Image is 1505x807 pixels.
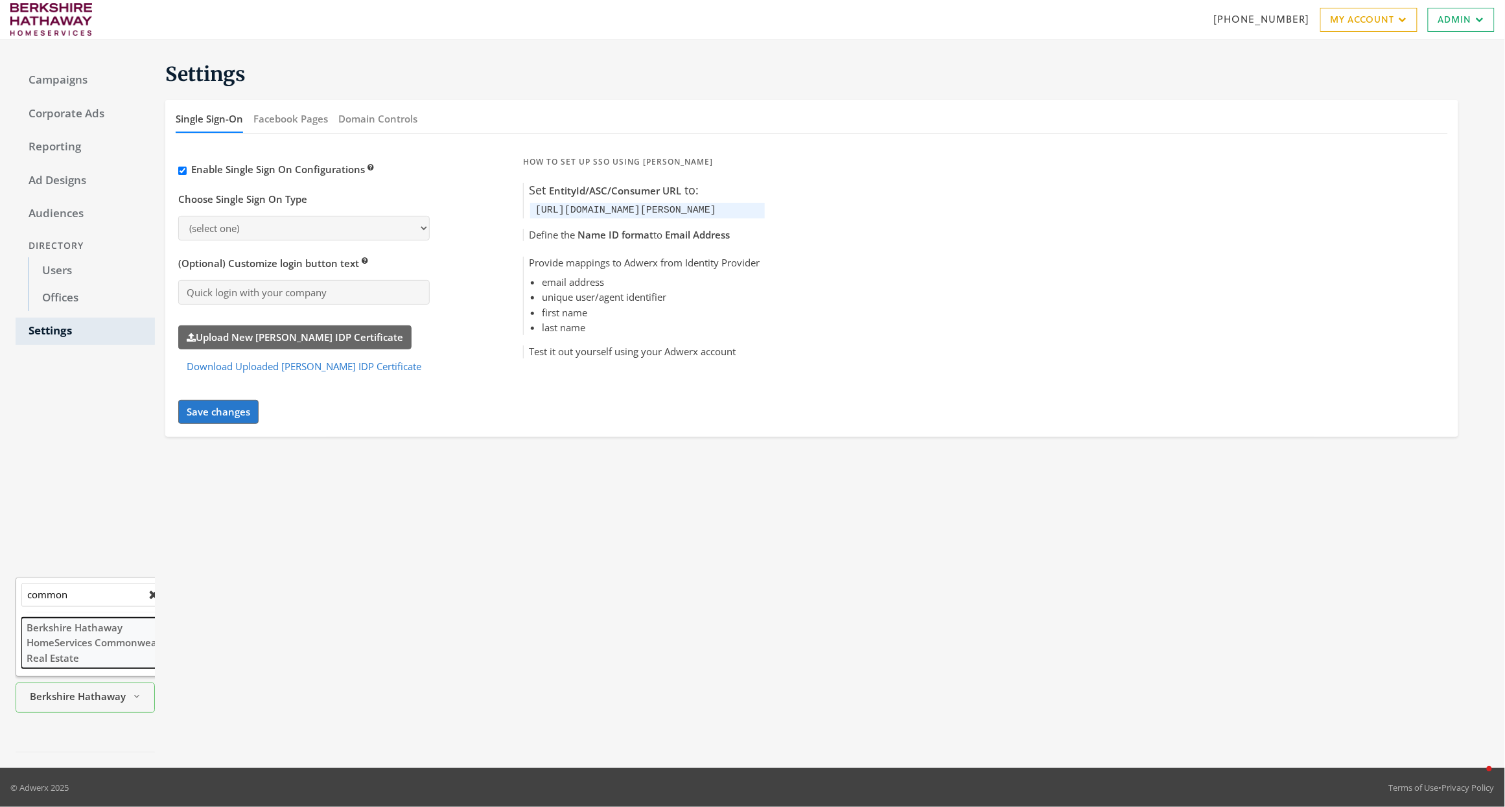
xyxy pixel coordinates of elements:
[178,257,368,270] span: (Optional) Customize login button text
[178,193,307,206] h5: Choose Single Sign On Type
[524,345,765,358] h5: Test it out yourself using your Adwerx account
[524,257,765,270] h5: Provide mappings to Adwerx from Identity Provider
[16,67,155,94] a: Campaigns
[542,305,760,320] li: first name
[165,62,246,86] span: Settings
[542,320,760,335] li: last name
[21,618,177,668] button: Berkshire Hathaway HomeServices Commonweath Real Estate
[542,275,760,290] li: email address
[10,3,92,36] img: Adwerx
[27,621,167,664] span: Berkshire Hathaway HomeServices Commonweath Real Estate
[1461,763,1492,794] iframe: Intercom live chat
[1389,782,1439,793] a: Terms of Use
[16,578,183,677] div: Berkshire Hathaway HomeServices
[1428,8,1495,32] a: Admin
[29,257,155,285] a: Users
[30,689,128,704] span: Berkshire Hathaway HomeServices
[16,234,155,258] div: Directory
[178,400,259,424] button: Save changes
[178,167,187,175] input: Enable Single Sign On Configurations
[16,100,155,128] a: Corporate Ads
[10,781,69,794] p: © Adwerx 2025
[178,325,412,349] label: Upload New [PERSON_NAME] IDP Certificate
[16,318,155,345] a: Settings
[29,285,155,312] a: Offices
[16,200,155,228] a: Audiences
[1389,781,1495,794] div: •
[191,163,374,176] span: Enable Single Sign On Configurations
[178,355,430,379] button: Download Uploaded [PERSON_NAME] IDP Certificate
[535,205,716,216] code: [URL][DOMAIN_NAME][PERSON_NAME]
[542,290,760,305] li: unique user/agent identifier
[16,683,155,713] button: Berkshire Hathaway HomeServices
[549,184,681,197] span: EntityId/ASC/Consumer URL
[338,105,417,133] button: Domain Controls
[1442,782,1495,793] a: Privacy Policy
[524,183,765,198] h5: Set to:
[665,228,730,241] span: Email Address
[524,229,765,242] h5: Define the to
[16,167,155,194] a: Ad Designs
[1320,8,1417,32] a: My Account
[523,157,765,167] h5: How to Set Up SSO Using [PERSON_NAME]
[16,134,155,161] a: Reporting
[1214,12,1310,26] a: [PHONE_NUMBER]
[25,587,145,603] input: Search by partner name
[176,105,243,133] button: Single Sign-On
[253,105,328,133] button: Facebook Pages
[577,228,653,241] span: Name ID format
